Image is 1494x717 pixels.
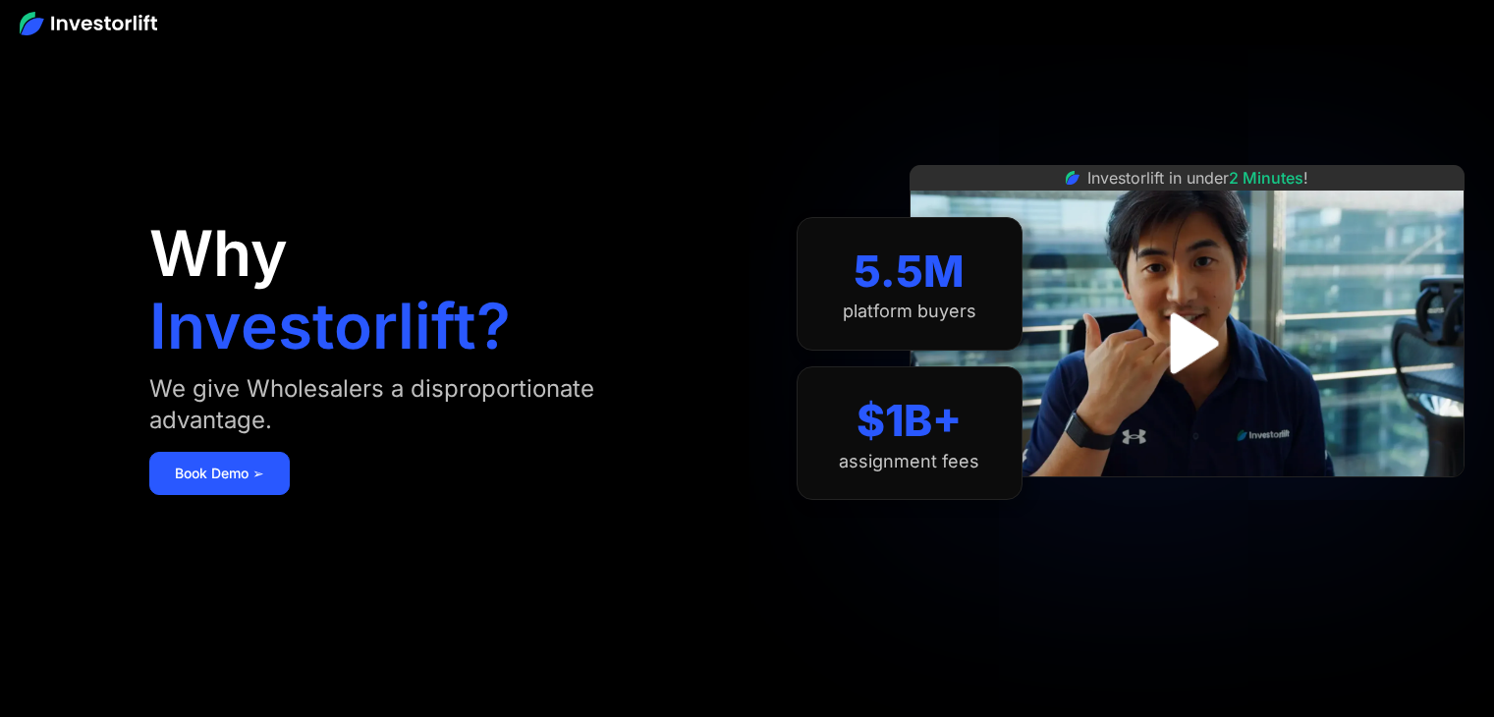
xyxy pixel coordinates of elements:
div: $1B+ [857,395,962,447]
div: platform buyers [843,301,976,322]
a: Book Demo ➢ [149,452,290,495]
div: 5.5M [854,246,965,298]
div: Investorlift in under ! [1087,166,1308,190]
h1: Why [149,222,288,285]
div: assignment fees [839,451,979,472]
iframe: Customer reviews powered by Trustpilot [1039,487,1334,511]
a: open lightbox [1143,300,1231,387]
div: We give Wholesalers a disproportionate advantage. [149,373,689,436]
span: 2 Minutes [1229,168,1303,188]
h1: Investorlift? [149,295,511,358]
